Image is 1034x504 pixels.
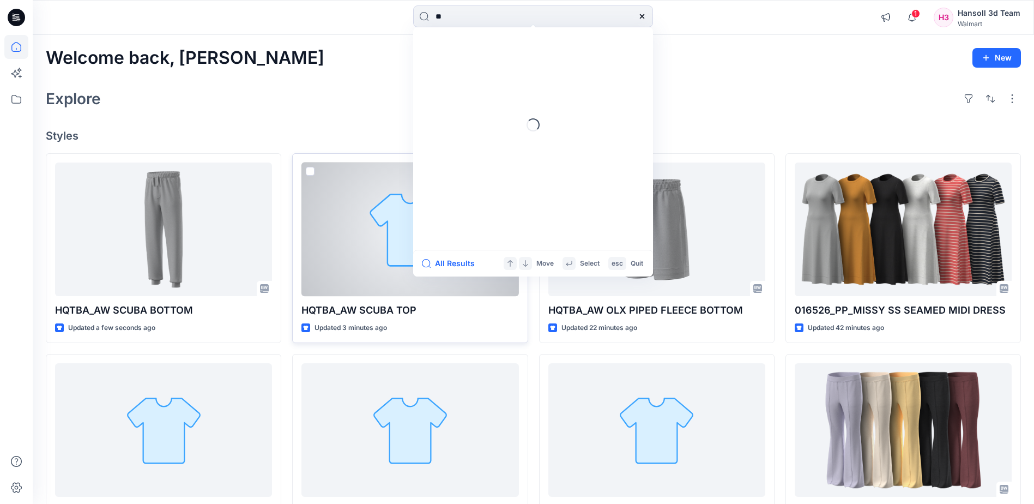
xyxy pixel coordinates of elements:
div: Walmart [958,20,1020,28]
a: TBA_ AW SUEDED SCUBA BOTTOM [795,363,1012,497]
a: HQTBA_AW OLX PIPED FLEECE BOTTOM [548,163,765,296]
p: HQTBA_AW SCUBA TOP [301,303,518,318]
h4: Styles [46,129,1021,142]
button: All Results [422,257,482,270]
p: HQTBA_AW OLX PIPED FLEECE BOTTOM [548,303,765,318]
p: 016526_PP_MISSY SS SEAMED MIDI DRESS [795,303,1012,318]
h2: Explore [46,90,101,107]
p: HQTBA_AW SCUBA BOTTOM [55,303,272,318]
a: 016526_PP_MISSY SS SEAMED MIDI DRESS [795,163,1012,296]
span: 1 [911,9,920,18]
a: HQTBA_WN SS RUGBY POLO [55,363,272,497]
p: Updated a few seconds ago [68,322,155,334]
div: H3 [934,8,953,27]
p: Updated 22 minutes ago [561,322,637,334]
p: Quit [631,258,643,269]
p: Move [536,258,554,269]
p: esc [612,258,623,269]
a: HQTBA_WN SS RINGER TEE [548,363,765,497]
a: HQTBA_AW SCUBA TOP [301,163,518,296]
p: Updated 42 minutes ago [808,322,884,334]
div: Hansoll 3d Team [958,7,1020,20]
h2: Welcome back, [PERSON_NAME] [46,48,324,68]
a: HQTBA_AW SCUBA BOTTOM [55,163,272,296]
a: HQTBA_WN SS RUGBY POLO [301,363,518,497]
p: Updated 3 minutes ago [315,322,387,334]
button: New [972,48,1021,68]
p: Select [580,258,600,269]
